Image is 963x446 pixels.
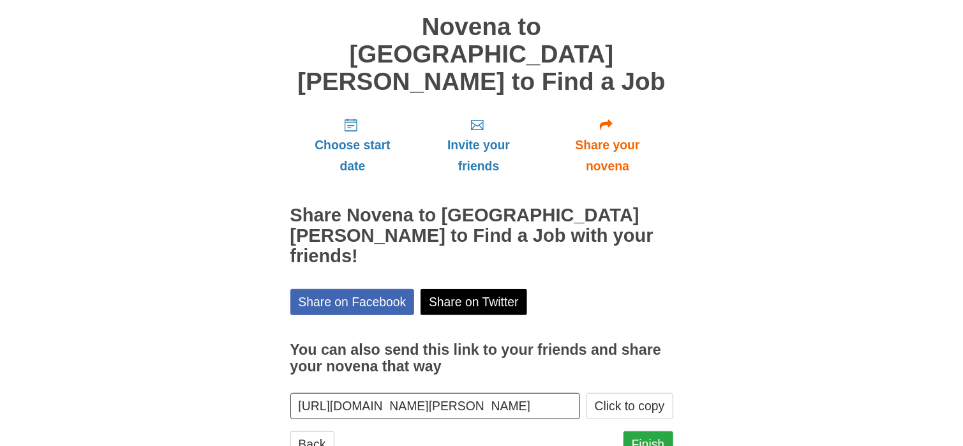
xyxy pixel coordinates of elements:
[415,108,542,184] a: Invite your friends
[542,108,673,184] a: Share your novena
[290,205,673,267] h2: Share Novena to [GEOGRAPHIC_DATA][PERSON_NAME] to Find a Job with your friends!
[421,289,527,315] a: Share on Twitter
[290,108,415,184] a: Choose start date
[290,13,673,95] h1: Novena to [GEOGRAPHIC_DATA][PERSON_NAME] to Find a Job
[586,393,673,419] button: Click to copy
[290,289,415,315] a: Share on Facebook
[303,135,403,177] span: Choose start date
[290,342,673,375] h3: You can also send this link to your friends and share your novena that way
[555,135,661,177] span: Share your novena
[428,135,529,177] span: Invite your friends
